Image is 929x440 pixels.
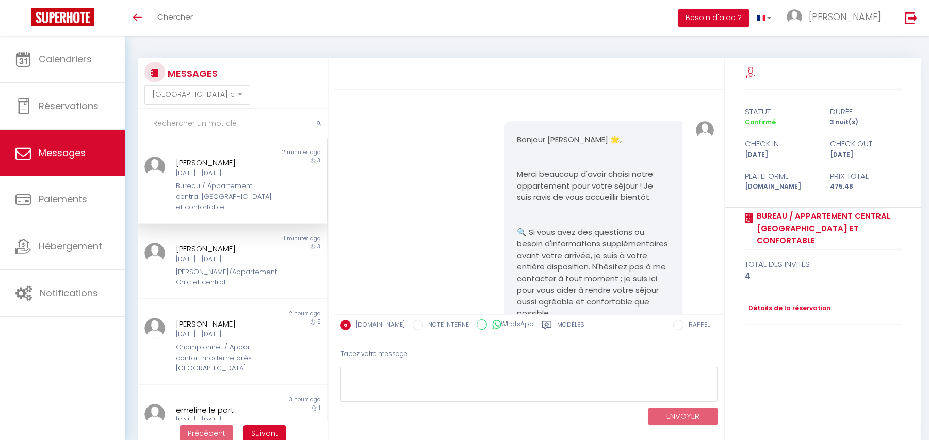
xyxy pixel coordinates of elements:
[39,99,99,112] span: Réservations
[823,106,908,118] div: durée
[745,258,902,270] div: total des invités
[487,319,534,331] label: WhatsApp
[745,303,830,313] a: Détails de la réservation
[176,342,273,374] div: Championnet / Appart confort moderne près [GEOGRAPHIC_DATA]
[423,320,469,331] label: NOTE INTERNE
[738,106,823,118] div: statut
[351,320,405,331] label: [DOMAIN_NAME]
[176,243,273,255] div: [PERSON_NAME]
[823,170,908,182] div: Prix total
[40,286,98,299] span: Notifications
[738,138,823,150] div: check in
[39,53,92,65] span: Calendriers
[144,404,165,425] img: ...
[176,416,273,426] div: [DATE] - [DATE]
[176,267,273,288] div: [PERSON_NAME]/Appartement Chic et central
[232,310,327,318] div: 2 hours ago
[745,117,776,126] span: Confirmé
[517,134,670,146] p: Bonjour [PERSON_NAME] 🌟,
[557,320,584,333] label: Modèles
[144,157,165,177] img: ...
[39,146,86,159] span: Messages
[738,150,823,160] div: [DATE]
[176,181,273,212] div: Bureau / Appartement central [GEOGRAPHIC_DATA] et confortable
[39,193,87,206] span: Paiements
[188,428,225,438] span: Précédent
[144,243,165,263] img: ...
[176,255,273,264] div: [DATE] - [DATE]
[823,138,908,150] div: check out
[809,10,881,23] span: [PERSON_NAME]
[232,396,327,404] div: 3 hours ago
[31,8,94,26] img: Super Booking
[745,270,902,282] div: 4
[517,227,670,319] p: 🔍 Si vous avez des questions ou besoin d'informations supplémentaires avant votre arrivée, je sui...
[176,157,273,169] div: [PERSON_NAME]
[251,428,278,438] span: Suivant
[696,121,714,140] img: ...
[517,168,670,204] p: Merci beaucoup d'avoir choisi notre appartement pour votre séjour ! Je suis ravis de vous accueil...
[232,148,327,157] div: 2 minutes ago
[753,210,902,247] a: Bureau / Appartement central [GEOGRAPHIC_DATA] et confortable
[648,408,718,426] button: ENVOYER
[738,182,823,192] div: [DOMAIN_NAME]
[157,11,193,22] span: Chercher
[176,404,273,416] div: emeline le port
[905,11,918,24] img: logout
[319,404,320,412] span: 1
[176,168,273,178] div: [DATE] - [DATE]
[823,150,908,160] div: [DATE]
[39,240,102,252] span: Hébergement
[340,342,718,367] div: Tapez votre message
[823,117,908,127] div: 3 nuit(s)
[138,109,328,138] input: Rechercher un mot clé
[317,318,320,326] span: 5
[823,182,908,192] div: 475.48
[232,234,327,243] div: 11 minutes ago
[144,318,165,339] img: ...
[176,318,273,330] div: [PERSON_NAME]
[176,330,273,340] div: [DATE] - [DATE]
[738,170,823,182] div: Plateforme
[678,9,749,27] button: Besoin d'aide ?
[317,243,320,250] span: 3
[165,62,218,85] h3: MESSAGES
[317,157,320,164] span: 3
[787,9,802,25] img: ...
[683,320,710,331] label: RAPPEL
